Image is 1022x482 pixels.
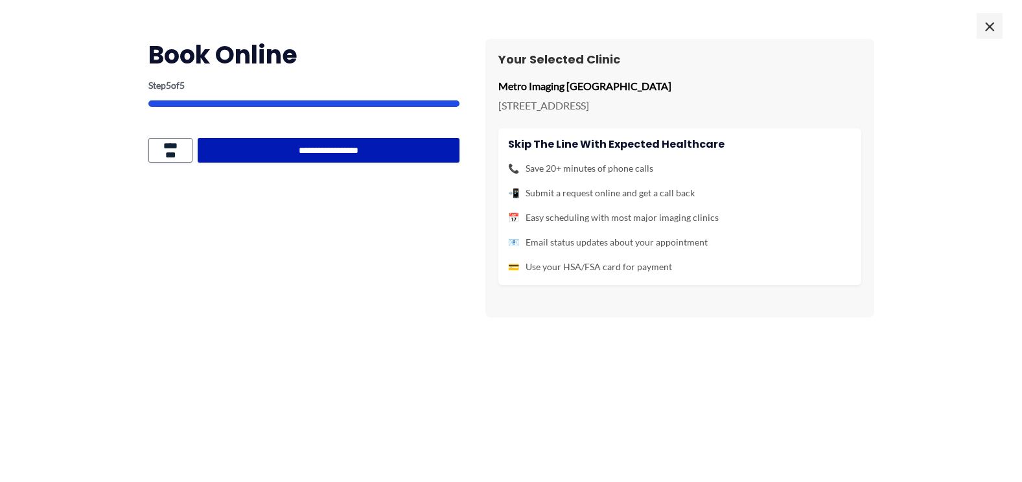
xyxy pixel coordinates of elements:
[498,96,861,115] p: [STREET_ADDRESS]
[166,80,171,91] span: 5
[508,185,852,201] li: Submit a request online and get a call back
[148,81,459,90] p: Step of
[508,234,519,251] span: 📧
[508,209,519,226] span: 📅
[508,138,852,150] h4: Skip the line with Expected Healthcare
[508,258,519,275] span: 💳
[498,52,861,67] h3: Your Selected Clinic
[977,13,1003,39] span: ×
[180,80,185,91] span: 5
[508,160,852,177] li: Save 20+ minutes of phone calls
[498,76,861,96] p: Metro Imaging [GEOGRAPHIC_DATA]
[508,234,852,251] li: Email status updates about your appointment
[508,209,852,226] li: Easy scheduling with most major imaging clinics
[148,39,459,71] h2: Book Online
[508,258,852,275] li: Use your HSA/FSA card for payment
[508,160,519,177] span: 📞
[508,185,519,201] span: 📲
